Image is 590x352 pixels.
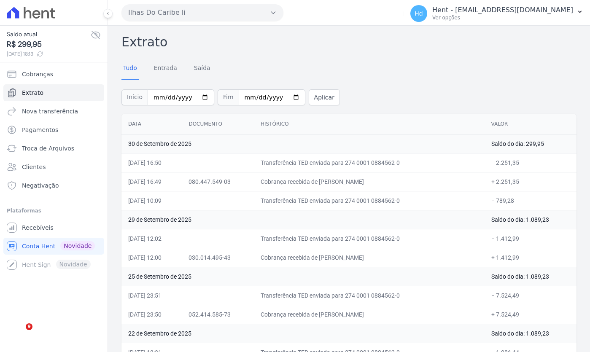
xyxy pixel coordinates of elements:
span: [DATE] 18:13 [7,50,91,58]
p: Hent - [EMAIL_ADDRESS][DOMAIN_NAME] [432,6,573,14]
a: Troca de Arquivos [3,140,104,157]
td: Saldo do dia: 1.089,23 [485,267,577,286]
span: Início [121,89,148,105]
span: Cobranças [22,70,53,78]
a: Cobranças [3,66,104,83]
a: Tudo [121,58,139,80]
td: 25 de Setembro de 2025 [121,267,485,286]
td: Transferência TED enviada para 274 0001 0884562-0 [254,229,485,248]
td: Saldo do dia: 1.089,23 [485,210,577,229]
a: Recebíveis [3,219,104,236]
td: 29 de Setembro de 2025 [121,210,485,229]
span: Recebíveis [22,223,54,232]
p: Ver opções [432,14,573,21]
span: Hd [415,11,423,16]
td: Transferência TED enviada para 274 0001 0884562-0 [254,153,485,172]
span: Extrato [22,89,43,97]
span: Novidade [60,241,95,250]
td: Cobrança recebida de [PERSON_NAME] [254,172,485,191]
th: Valor [485,114,577,134]
a: Entrada [152,58,179,80]
td: Cobrança recebida de [PERSON_NAME] [254,305,485,324]
td: Cobrança recebida de [PERSON_NAME] [254,248,485,267]
td: 030.014.495-43 [182,248,254,267]
td: [DATE] 23:51 [121,286,182,305]
h2: Extrato [121,32,577,51]
span: R$ 299,95 [7,39,91,50]
td: − 789,28 [485,191,577,210]
span: Negativação [22,181,59,190]
td: [DATE] 10:09 [121,191,182,210]
th: Documento [182,114,254,134]
td: [DATE] 12:00 [121,248,182,267]
span: Clientes [22,163,46,171]
td: − 7.524,49 [485,286,577,305]
a: Nova transferência [3,103,104,120]
th: Data [121,114,182,134]
td: [DATE] 16:50 [121,153,182,172]
nav: Sidebar [7,66,101,273]
a: Saída [192,58,212,80]
a: Conta Hent Novidade [3,238,104,255]
div: Plataformas [7,206,101,216]
span: 9 [26,323,32,330]
td: [DATE] 16:49 [121,172,182,191]
span: Nova transferência [22,107,78,116]
td: Saldo do dia: 299,95 [485,134,577,153]
span: Fim [218,89,239,105]
button: Hd Hent - [EMAIL_ADDRESS][DOMAIN_NAME] Ver opções [404,2,590,25]
td: 052.414.585-73 [182,305,254,324]
td: Saldo do dia: 1.089,23 [485,324,577,343]
td: + 2.251,35 [485,172,577,191]
span: Conta Hent [22,242,55,250]
td: + 1.412,99 [485,248,577,267]
a: Extrato [3,84,104,101]
td: + 7.524,49 [485,305,577,324]
button: Ilhas Do Caribe Ii [121,4,283,21]
a: Negativação [3,177,104,194]
th: Histórico [254,114,485,134]
button: Aplicar [309,89,340,105]
span: Troca de Arquivos [22,144,74,153]
td: − 1.412,99 [485,229,577,248]
td: [DATE] 23:50 [121,305,182,324]
td: [DATE] 12:02 [121,229,182,248]
td: Transferência TED enviada para 274 0001 0884562-0 [254,191,485,210]
td: Transferência TED enviada para 274 0001 0884562-0 [254,286,485,305]
td: 080.447.549-03 [182,172,254,191]
iframe: Intercom live chat [8,323,29,344]
td: − 2.251,35 [485,153,577,172]
a: Clientes [3,159,104,175]
td: 22 de Setembro de 2025 [121,324,485,343]
td: 30 de Setembro de 2025 [121,134,485,153]
span: Saldo atual [7,30,91,39]
a: Pagamentos [3,121,104,138]
span: Pagamentos [22,126,58,134]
